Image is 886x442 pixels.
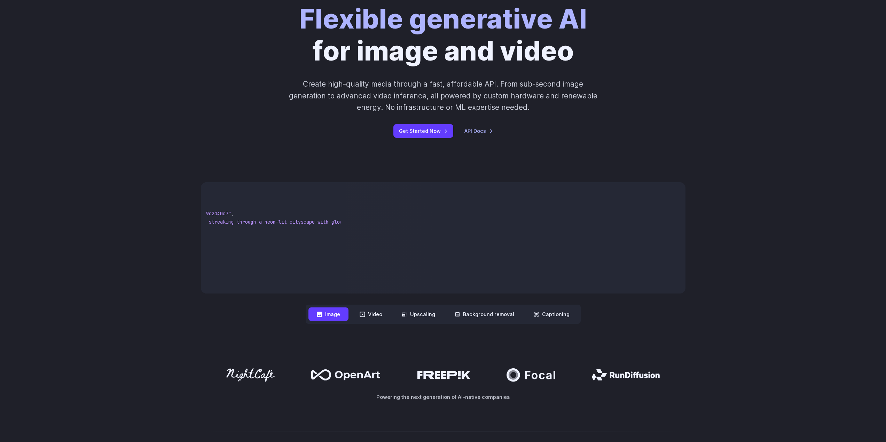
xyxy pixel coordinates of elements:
button: Image [308,307,348,321]
h1: for image and video [299,3,587,67]
p: Powering the next generation of AI-native companies [201,393,685,401]
span: , [231,210,234,217]
strong: Flexible generative AI [299,3,587,35]
button: Video [351,307,391,321]
button: Background removal [446,307,523,321]
span: "Futuristic stealth jet streaking through a neon-lit cityscape with glowing purple exhaust" [142,219,395,225]
button: Captioning [525,307,578,321]
button: Upscaling [393,307,444,321]
a: API Docs [464,127,493,135]
a: Get Started Now [393,124,453,138]
p: Create high-quality media through a fast, affordable API. From sub-second image generation to adv... [288,78,598,113]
